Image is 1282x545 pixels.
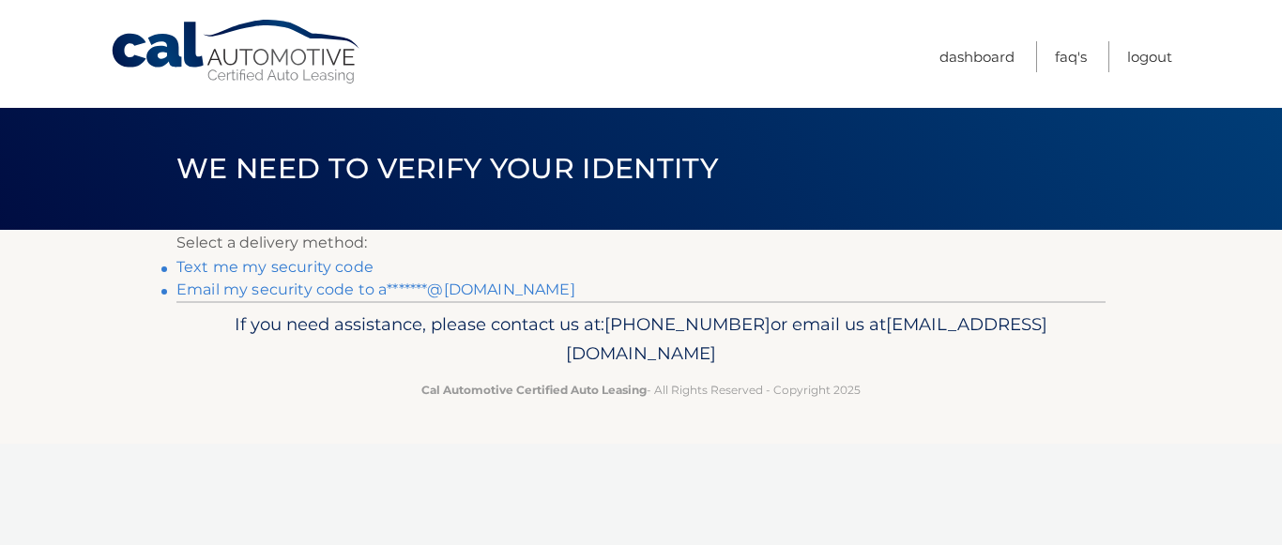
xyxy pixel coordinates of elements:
[1127,41,1172,72] a: Logout
[176,151,718,186] span: We need to verify your identity
[176,280,575,298] a: Email my security code to a*******@[DOMAIN_NAME]
[189,380,1093,400] p: - All Rights Reserved - Copyright 2025
[189,310,1093,370] p: If you need assistance, please contact us at: or email us at
[421,383,647,397] strong: Cal Automotive Certified Auto Leasing
[176,258,374,276] a: Text me my security code
[110,19,363,85] a: Cal Automotive
[176,230,1106,256] p: Select a delivery method:
[604,313,771,335] span: [PHONE_NUMBER]
[939,41,1015,72] a: Dashboard
[1055,41,1087,72] a: FAQ's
